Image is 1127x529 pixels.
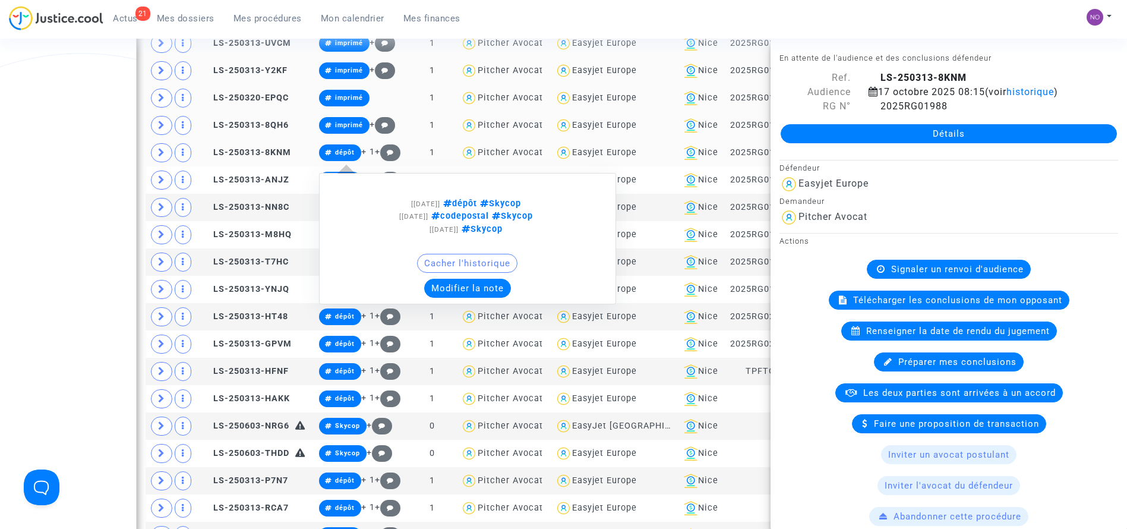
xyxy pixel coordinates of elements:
[375,338,400,348] span: +
[203,339,292,349] span: LS-250313-GPVM
[460,363,478,380] img: icon-user.svg
[866,326,1050,336] span: Renseigner la date de rendu du jugement
[572,147,637,158] div: Easyjet Europe
[572,393,637,404] div: Easyjet Europe
[460,90,478,107] img: icon-user.svg
[779,53,992,62] small: En attente de l'audience et des conclusions défendeur
[460,391,478,408] img: icon-user.svg
[684,501,698,515] img: icon-banque.svg
[572,339,637,349] div: Easyjet Europe
[135,7,150,21] div: 21
[460,35,478,52] img: icon-user.svg
[408,413,456,440] td: 0
[428,211,489,221] span: codepostal
[147,10,224,27] a: Mes dossiers
[440,199,477,209] span: dépôt
[361,338,375,348] span: + 1
[375,147,400,157] span: +
[1087,9,1103,26] img: 93256f7768bd5c9a9b1ba048d2162a97
[684,310,698,324] img: icon-banque.svg
[725,166,797,194] td: 2025RG01991
[408,112,456,139] td: 1
[203,257,289,267] span: LS-250313-T7HC
[203,147,291,158] span: LS-250313-8KNM
[869,100,948,112] span: 2025RG01988
[375,502,400,512] span: +
[203,393,290,404] span: LS-250313-HAKK
[370,119,395,130] span: +
[113,13,138,24] span: Actus
[311,10,394,27] a: Mon calendrier
[725,248,797,276] td: 2025RG01998
[408,385,456,413] td: 1
[460,473,478,490] img: icon-user.svg
[408,440,456,467] td: 0
[555,391,572,408] img: icon-user.svg
[203,38,291,48] span: LS-250313-UVCM
[460,500,478,517] img: icon-user.svg
[203,93,289,103] span: LS-250320-EPQC
[725,303,797,330] td: 2025RG02001
[679,146,721,160] div: Nice
[555,144,572,162] img: icon-user.svg
[725,30,797,57] td: 2025RG01975
[203,284,289,294] span: LS-250313-YNJQ
[375,475,400,485] span: +
[781,124,1117,143] a: Détails
[679,392,721,406] div: Nice
[478,393,543,404] div: Pitcher Avocat
[894,511,1021,522] span: Abandonner cette procédure
[375,393,400,403] span: +
[203,120,289,130] span: LS-250313-8QH6
[370,37,395,48] span: +
[459,224,503,234] span: Skycop
[408,303,456,330] td: 1
[684,200,698,215] img: icon-banque.svg
[572,93,637,103] div: Easyjet Europe
[478,93,543,103] div: Pitcher Avocat
[370,65,395,75] span: +
[460,445,478,462] img: icon-user.svg
[684,36,698,51] img: icon-banque.svg
[725,57,797,84] td: 2025RG01977
[399,212,428,221] span: [[DATE]]
[684,282,698,297] img: icon-banque.svg
[478,503,543,513] div: Pitcher Avocat
[411,200,440,208] span: [[DATE]]
[233,13,302,24] span: Mes procédures
[361,147,375,157] span: + 1
[375,366,400,376] span: +
[203,421,289,431] span: LS-250603-NRG6
[408,30,456,57] td: 1
[679,64,721,78] div: Nice
[478,448,543,458] div: Pitcher Avocat
[679,310,721,324] div: Nice
[367,420,392,430] span: +
[335,504,355,512] span: dépôt
[478,366,543,376] div: Pitcher Avocat
[679,337,721,351] div: Nice
[679,364,721,379] div: Nice
[361,475,375,485] span: + 1
[725,358,797,385] td: TPFTO
[725,276,797,303] td: 2025RG01999
[684,91,698,105] img: icon-banque.svg
[679,173,721,187] div: Nice
[361,393,375,403] span: + 1
[408,467,456,495] td: 1
[335,477,355,484] span: dépôt
[361,502,375,512] span: + 1
[679,419,721,433] div: Nice
[408,84,456,112] td: 1
[477,199,521,209] span: Skycop
[798,178,869,189] div: Easyjet Europe
[478,120,543,130] div: Pitcher Avocat
[771,71,860,85] div: Ref.
[335,367,355,375] span: dépôt
[779,163,820,172] small: Défendeur
[417,254,517,273] button: Cacher l'historique
[478,147,543,158] div: Pitcher Avocat
[157,13,214,24] span: Mes dossiers
[555,473,572,490] img: icon-user.svg
[684,228,698,242] img: icon-banque.svg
